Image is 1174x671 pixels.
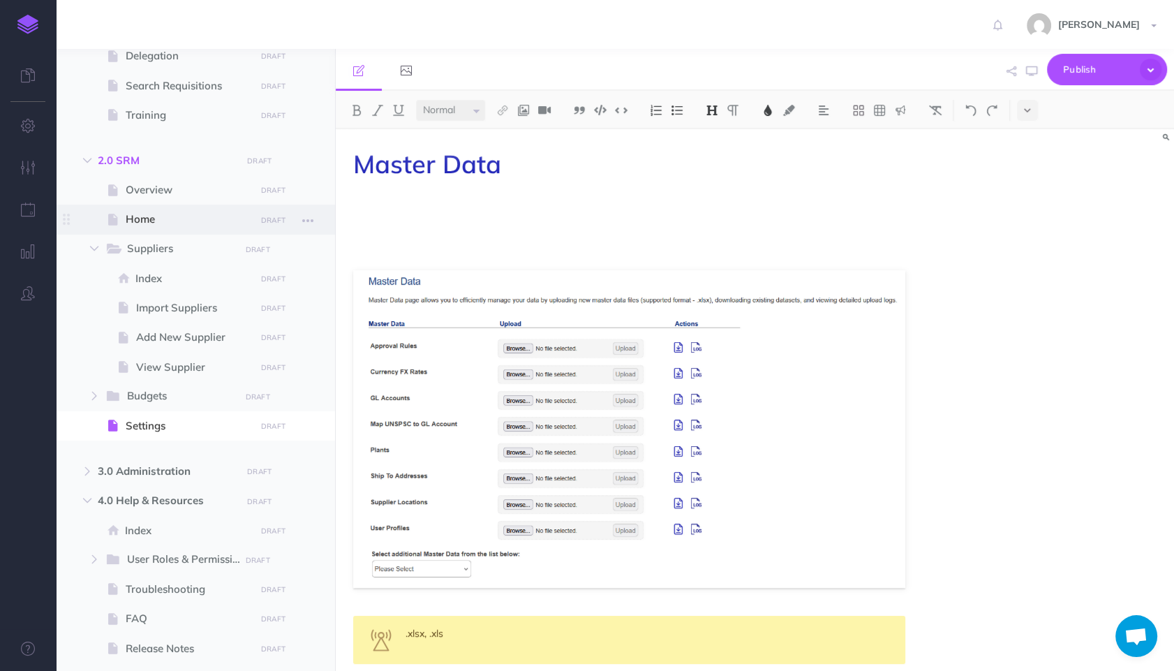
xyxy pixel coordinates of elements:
img: Inline code button [615,105,627,115]
small: DRAFT [261,422,285,431]
span: Training [126,107,251,124]
img: kBfVneJQGw4r1gcmXDVx.png [353,270,905,588]
small: DRAFT [261,111,285,120]
small: DRAFT [261,274,285,283]
button: DRAFT [255,360,290,376]
span: Release Notes [126,640,251,657]
button: DRAFT [255,182,290,198]
img: Link button [496,105,509,116]
button: DRAFT [242,494,277,510]
button: DRAFT [255,212,290,228]
img: Underline button [392,105,405,116]
span: Budgets [127,388,230,406]
img: Paragraph button [727,105,739,116]
button: DRAFT [255,523,290,539]
img: Alignment dropdown menu button [817,105,830,116]
button: DRAFT [240,389,275,405]
img: Ordered list button [650,105,662,116]
span: Suppliers [127,240,230,258]
small: DRAFT [261,304,285,313]
span: [PERSON_NAME] [1051,18,1147,31]
button: DRAFT [255,611,290,627]
small: DRAFT [246,245,270,254]
small: DRAFT [261,333,285,342]
button: DRAFT [255,300,290,316]
button: DRAFT [240,242,275,258]
span: FAQ [126,610,251,627]
button: DRAFT [242,464,277,480]
button: DRAFT [255,108,290,124]
img: logo-mark.svg [17,15,38,34]
span: Troubleshooting [126,581,251,598]
img: Code block button [594,105,607,115]
button: DRAFT [255,48,290,64]
img: Italic button [371,105,384,116]
small: DRAFT [261,526,285,536]
img: Add image button [517,105,530,116]
span: Search Requisitions [126,78,251,94]
small: DRAFT [261,644,285,654]
span: Master Data [353,148,501,179]
small: DRAFT [261,614,285,624]
img: Redo [986,105,998,116]
img: Clear styles button [929,105,942,116]
img: Add video button [538,105,551,116]
small: DRAFT [247,156,272,165]
button: Publish [1047,54,1167,85]
button: DRAFT [242,153,277,169]
span: 3.0 Administration [98,463,234,480]
img: Create table button [873,105,886,116]
span: Index [125,522,251,539]
div: .xlsx, .xls [353,616,905,664]
small: DRAFT [246,556,270,565]
img: Bold button [350,105,363,116]
img: Headings dropdown button [706,105,718,116]
span: 4.0 Help & Resources [98,492,234,509]
small: DRAFT [247,467,272,476]
span: Publish [1063,59,1133,80]
span: Overview [126,182,251,198]
span: User Roles & Permissions [127,551,253,569]
img: Text background color button [782,105,795,116]
span: View Supplier [136,359,251,376]
span: 2.0 SRM [98,152,234,169]
img: Unordered list button [671,105,683,116]
button: DRAFT [255,78,290,94]
button: DRAFT [255,330,290,346]
button: DRAFT [255,418,290,434]
img: Callout dropdown menu button [894,105,907,116]
img: 743f3ee6f9f80ed2ad13fd650e81ed88.jpg [1027,13,1051,38]
button: DRAFT [255,641,290,657]
span: Settings [126,418,251,434]
small: DRAFT [261,186,285,195]
span: Import Suppliers [136,300,251,316]
small: DRAFT [261,585,285,594]
span: Home [126,211,251,228]
span: Delegation [126,47,251,64]
button: DRAFT [255,271,290,287]
div: Open chat [1115,615,1157,657]
img: Blockquote button [573,105,586,116]
img: Undo [965,105,977,116]
small: DRAFT [261,52,285,61]
img: Text color button [761,105,774,116]
small: DRAFT [261,363,285,372]
small: DRAFT [261,82,285,91]
small: DRAFT [246,392,270,401]
small: DRAFT [261,216,285,225]
span: Index [135,270,251,287]
button: DRAFT [255,582,290,598]
span: Add New Supplier [136,329,251,346]
small: DRAFT [247,497,272,506]
button: DRAFT [240,552,275,568]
